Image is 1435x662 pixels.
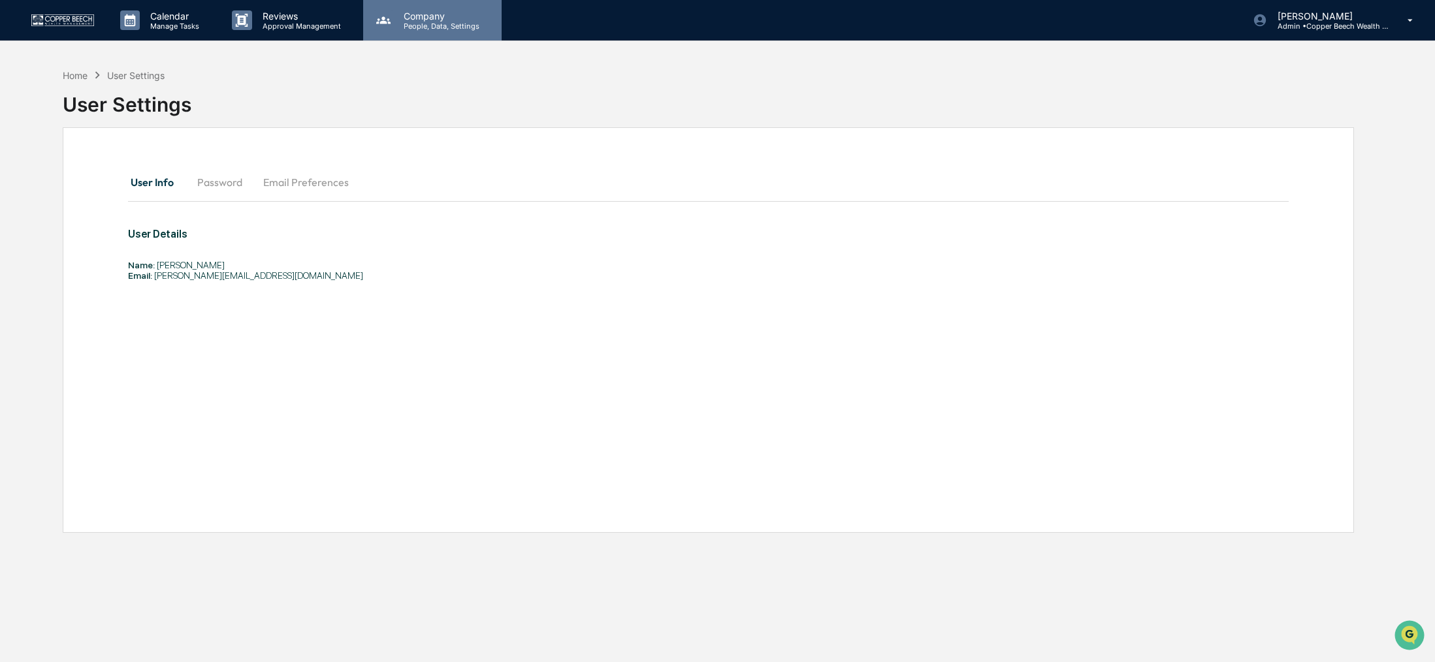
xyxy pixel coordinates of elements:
[63,70,88,81] div: Home
[187,166,253,198] button: Password
[44,113,165,123] div: We're available if you need us!
[107,70,165,81] div: User Settings
[253,166,359,198] button: Email Preferences
[26,165,84,178] span: Preclearance
[108,165,162,178] span: Attestations
[1267,22,1389,31] p: Admin • Copper Beech Wealth Management
[95,166,105,176] div: 🗄️
[13,166,24,176] div: 🖐️
[8,159,89,183] a: 🖐️Preclearance
[1393,619,1428,654] iframe: Open customer support
[140,10,206,22] p: Calendar
[140,22,206,31] p: Manage Tasks
[89,159,167,183] a: 🗄️Attestations
[393,10,486,22] p: Company
[13,191,24,201] div: 🔎
[13,27,238,48] p: How can we help?
[1267,10,1389,22] p: [PERSON_NAME]
[128,260,155,270] span: Name:
[8,184,88,208] a: 🔎Data Lookup
[252,10,347,22] p: Reviews
[63,82,191,116] div: User Settings
[13,100,37,123] img: 1746055101610-c473b297-6a78-478c-a979-82029cc54cd1
[92,221,158,231] a: Powered byPylon
[393,22,486,31] p: People, Data, Settings
[26,189,82,202] span: Data Lookup
[128,270,152,281] span: Email:
[128,260,1057,270] div: [PERSON_NAME]
[252,22,347,31] p: Approval Management
[222,104,238,119] button: Start new chat
[44,100,214,113] div: Start new chat
[130,221,158,231] span: Pylon
[128,228,1057,240] div: User Details
[31,14,94,25] img: logo
[128,166,187,198] button: User Info
[128,270,1057,281] div: [PERSON_NAME][EMAIL_ADDRESS][DOMAIN_NAME]
[128,166,1289,198] div: secondary tabs example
